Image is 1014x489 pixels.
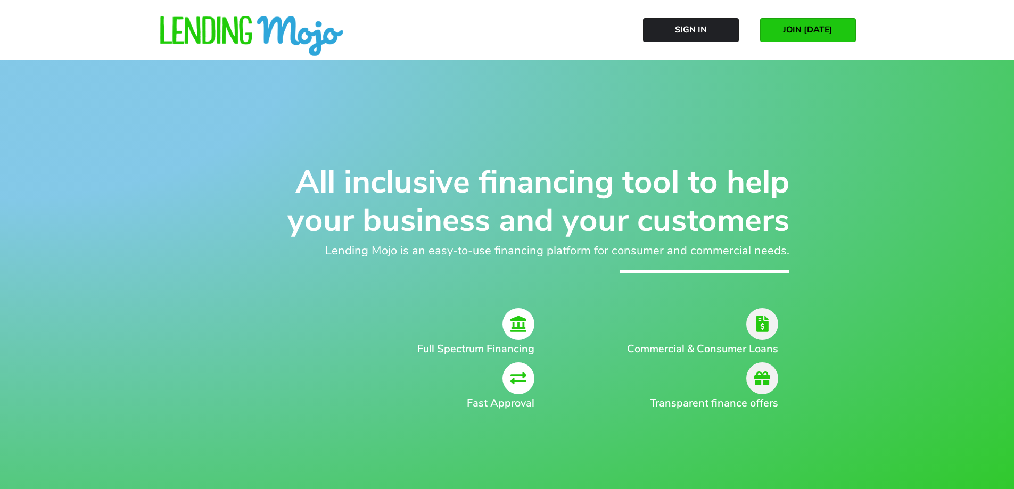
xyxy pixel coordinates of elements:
a: Sign In [643,18,739,42]
a: JOIN [DATE] [760,18,856,42]
h2: Transparent finance offers [609,395,778,411]
h2: Lending Mojo is an easy-to-use financing platform for consumer and commercial needs. [225,242,789,260]
span: Sign In [675,25,707,35]
h2: Commercial & Consumer Loans [609,341,778,357]
h1: All inclusive financing tool to help your business and your customers [225,163,789,239]
span: JOIN [DATE] [783,25,832,35]
h2: Full Spectrum Financing [273,341,535,357]
h2: Fast Approval [273,395,535,411]
img: lm-horizontal-logo [159,16,345,57]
